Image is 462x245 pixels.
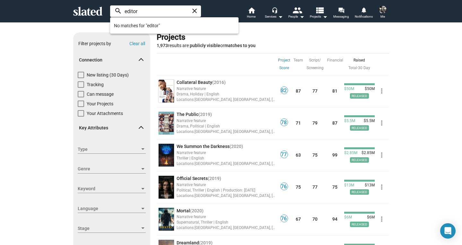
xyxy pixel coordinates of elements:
[177,96,276,102] div: [GEOGRAPHIC_DATA], [GEOGRAPHIC_DATA], [GEOGRAPHIC_DATA]
[177,144,230,149] span: We Summon the Darkness
[312,88,318,94] a: 77
[362,183,375,188] span: $13M
[332,88,337,94] a: 81
[281,119,288,126] span: 78
[177,187,276,193] div: Political, Thriller | English | Production: [DATE]
[208,176,221,181] span: (2019)
[87,81,104,88] span: Tracking
[296,88,301,94] a: 87
[159,80,174,102] img: undefined
[278,56,290,72] a: Project Score
[344,56,375,64] div: Raised
[159,176,174,199] img: undefined
[298,13,306,20] mat-icon: arrow_drop_down
[78,225,140,232] span: Stage
[177,80,212,85] span: Collateral Beauty
[332,216,337,222] a: 94
[212,80,226,85] span: (2016)
[110,5,201,17] input: Search people and projects
[292,5,301,15] mat-icon: people
[191,7,198,15] mat-icon: close
[157,175,175,200] a: undefined
[157,43,256,48] span: results are or
[157,32,387,43] div: Projects
[177,208,276,231] a: Mortal(2020)Narrative featureSupernatural, Thriller | EnglishLocations:[GEOGRAPHIC_DATA], [GEOGRA...
[378,87,386,95] mat-icon: more_vert
[361,7,367,13] mat-icon: notifications
[87,101,113,107] span: Your Projects
[307,56,324,72] a: Script/ Screening
[190,43,220,48] b: publicly visible
[157,78,175,104] a: undefined
[330,6,353,20] a: Messaging
[177,219,276,225] div: Supernatural, Thriller | English
[78,41,111,47] div: Filter projects by
[177,111,276,135] a: The Public(2019)Narrative featureDrama, Political | EnglishLocations:[GEOGRAPHIC_DATA], [GEOGRAPH...
[73,72,150,120] div: Connection
[358,66,370,70] a: 30 Day
[361,118,375,124] span: $5.5M
[247,13,256,20] span: Home
[344,215,352,220] span: $6M
[177,91,276,97] div: Drama, Holiday | English
[332,120,337,126] a: 87
[344,86,354,92] span: $50M
[344,183,354,188] span: $13M
[308,6,330,20] button: Projects
[159,112,174,135] img: undefined
[177,155,276,161] div: Thriller | English
[348,66,358,70] span: ·
[240,6,263,20] a: Home
[355,13,373,20] span: Notifications
[312,120,318,126] a: 79
[177,176,208,181] span: Official Secrets
[375,4,390,21] button: Patrick Bertram HagueMe
[263,6,285,20] button: Services
[177,192,276,199] div: [GEOGRAPHIC_DATA], [GEOGRAPHIC_DATA], [GEOGRAPHIC_DATA]
[177,86,276,92] div: Narrative feature
[157,43,168,48] strong: 1,973
[177,143,276,167] a: We Summon the Darkness(2020)Narrative featureThriller | EnglishLocations:[GEOGRAPHIC_DATA], [GEOG...
[285,6,308,20] button: People
[321,13,329,20] mat-icon: arrow_drop_down
[73,118,150,138] mat-expansion-panel-header: Key Attributes
[312,152,318,158] a: 75
[281,87,288,94] span: 82
[177,118,276,124] div: Narrative feature
[177,208,190,213] span: Mortal
[359,151,375,156] span: $2.85M
[280,90,288,95] a: 82
[296,184,301,190] a: 75
[281,151,288,158] span: 77
[293,56,303,64] a: Team
[79,57,139,63] span: Connection
[276,13,284,20] mat-icon: arrow_drop_down
[281,184,288,190] span: 76
[73,50,150,70] mat-expansion-panel-header: Connection
[177,128,276,135] div: [GEOGRAPHIC_DATA], [GEOGRAPHIC_DATA], [GEOGRAPHIC_DATA]
[177,150,276,156] div: Narrative feature
[315,5,324,15] mat-icon: view_list
[281,216,288,222] span: 76
[177,129,195,134] span: Locations:
[296,120,301,126] a: 71
[280,186,288,191] a: 76
[248,6,255,14] mat-icon: home
[364,215,375,220] span: $6M
[350,125,369,131] span: Released
[296,152,301,158] a: 63
[272,7,277,13] mat-icon: headset_mic
[159,144,174,167] img: undefined
[177,160,276,167] div: [GEOGRAPHIC_DATA], [GEOGRAPHIC_DATA], [GEOGRAPHIC_DATA]
[78,205,140,212] span: Language
[288,13,304,20] div: People
[265,13,283,20] div: Services
[280,218,288,223] a: 76
[350,222,369,227] span: Released
[78,166,140,172] span: Genre
[378,119,386,127] mat-icon: more_vert
[379,6,387,13] img: Patrick Bertram Hague
[344,118,355,124] span: $5.5M
[332,184,337,190] a: 75
[350,189,369,195] span: Released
